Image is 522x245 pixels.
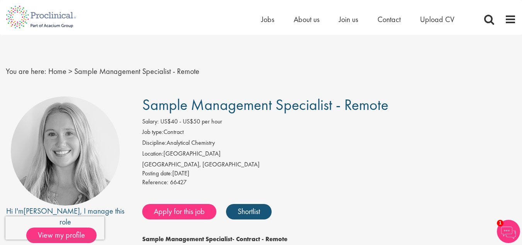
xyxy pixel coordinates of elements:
[142,178,168,187] label: Reference:
[232,235,287,243] strong: - Contract - Remote
[142,128,516,139] li: Contract
[142,128,163,137] label: Job type:
[48,66,66,76] a: breadcrumb link
[142,95,388,115] span: Sample Management Specialist - Remote
[294,14,320,24] a: About us
[24,206,80,216] a: [PERSON_NAME]
[226,204,272,219] a: Shortlist
[170,178,187,186] span: 66427
[420,14,454,24] a: Upload CV
[339,14,358,24] a: Join us
[497,220,520,243] img: Chatbot
[142,139,516,149] li: Analytical Chemistry
[142,117,159,126] label: Salary:
[377,14,401,24] a: Contact
[160,117,222,125] span: US$40 - US$50 per hour
[68,66,72,76] span: >
[142,160,516,169] div: [GEOGRAPHIC_DATA], [GEOGRAPHIC_DATA]
[142,139,167,147] label: Discipline:
[6,206,125,228] div: Hi I'm , I manage this role
[142,169,516,178] div: [DATE]
[142,235,232,243] strong: Sample Management Specialist
[142,149,516,160] li: [GEOGRAPHIC_DATA]
[261,14,274,24] a: Jobs
[497,220,503,226] span: 1
[6,66,46,76] span: You are here:
[142,149,163,158] label: Location:
[142,169,172,177] span: Posting date:
[142,204,216,219] a: Apply for this job
[11,96,120,206] img: imeage of recruiter Shannon Briggs
[74,66,199,76] span: Sample Management Specialist - Remote
[5,216,104,240] iframe: reCAPTCHA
